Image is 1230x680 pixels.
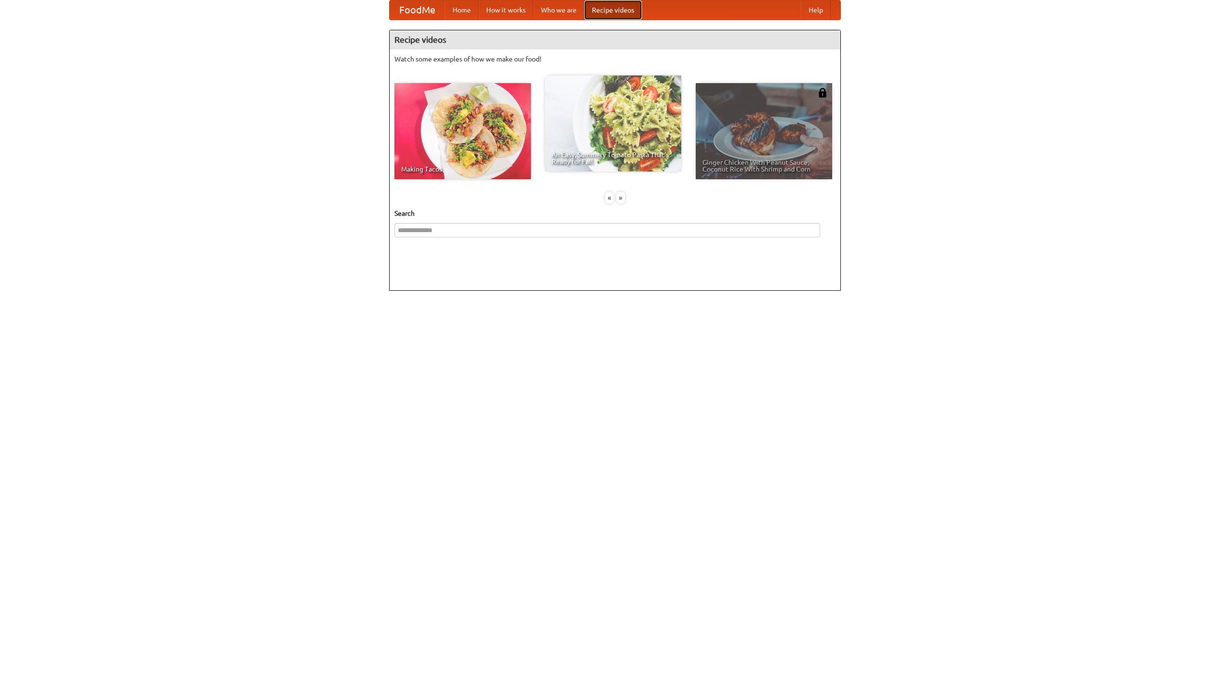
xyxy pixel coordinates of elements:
span: Making Tacos [401,166,524,173]
a: Home [445,0,479,20]
a: An Easy, Summery Tomato Pasta That's Ready for Fall [545,75,681,172]
a: Making Tacos [394,83,531,179]
div: » [616,192,625,204]
a: FoodMe [390,0,445,20]
a: Recipe videos [584,0,642,20]
img: 483408.png [818,88,827,98]
h4: Recipe videos [390,30,840,49]
h5: Search [394,209,836,218]
a: Help [801,0,831,20]
p: Watch some examples of how we make our food! [394,54,836,64]
div: « [605,192,614,204]
a: How it works [479,0,533,20]
span: An Easy, Summery Tomato Pasta That's Ready for Fall [552,151,675,165]
a: Who we are [533,0,584,20]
